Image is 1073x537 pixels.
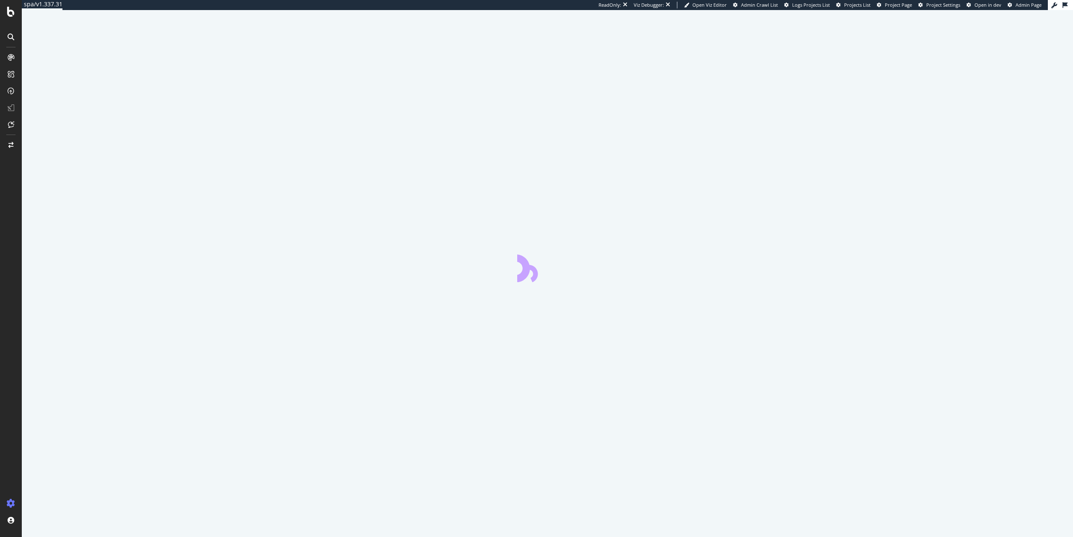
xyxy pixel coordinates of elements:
[967,2,1001,8] a: Open in dev
[733,2,778,8] a: Admin Crawl List
[926,2,960,8] span: Project Settings
[792,2,830,8] span: Logs Projects List
[844,2,871,8] span: Projects List
[784,2,830,8] a: Logs Projects List
[975,2,1001,8] span: Open in dev
[517,252,578,282] div: animation
[1016,2,1042,8] span: Admin Page
[1008,2,1042,8] a: Admin Page
[599,2,621,8] div: ReadOnly:
[741,2,778,8] span: Admin Crawl List
[885,2,912,8] span: Project Page
[634,2,664,8] div: Viz Debugger:
[692,2,727,8] span: Open Viz Editor
[877,2,912,8] a: Project Page
[684,2,727,8] a: Open Viz Editor
[918,2,960,8] a: Project Settings
[836,2,871,8] a: Projects List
